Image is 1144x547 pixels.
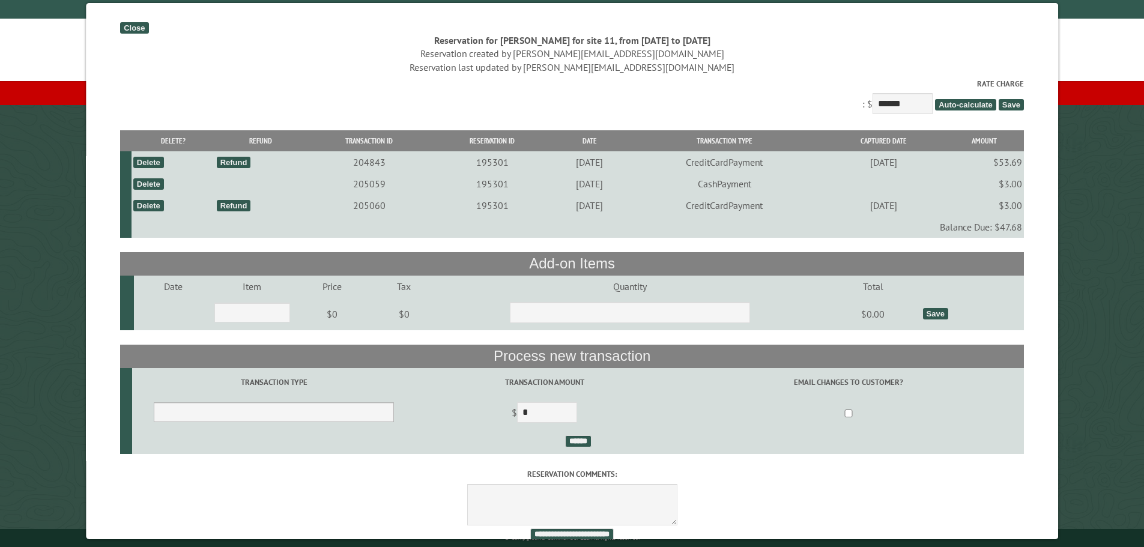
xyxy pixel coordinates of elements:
[214,130,306,151] th: Refund
[552,195,627,216] td: [DATE]
[945,130,1024,151] th: Amount
[120,47,1024,60] div: Reservation created by [PERSON_NAME][EMAIL_ADDRESS][DOMAIN_NAME]
[292,297,373,331] td: $0
[217,200,251,211] div: Refund
[133,157,164,168] div: Delete
[416,397,673,431] td: $
[417,376,671,388] label: Transaction Amount
[120,78,1024,117] div: : $
[432,151,552,173] td: 195301
[922,308,948,319] div: Save
[306,151,432,173] td: 204843
[120,61,1024,74] div: Reservation last updated by [PERSON_NAME][EMAIL_ADDRESS][DOMAIN_NAME]
[373,297,435,331] td: $0
[945,195,1024,216] td: $3.00
[627,195,822,216] td: CreditCardPayment
[822,130,945,151] th: Captured Date
[120,345,1024,367] th: Process new transaction
[945,173,1024,195] td: $3.00
[627,130,822,151] th: Transaction Type
[120,78,1024,89] label: Rate Charge
[822,195,945,216] td: [DATE]
[306,195,432,216] td: 205060
[120,468,1024,480] label: Reservation comments:
[120,34,1024,47] div: Reservation for [PERSON_NAME] for site 11, from [DATE] to [DATE]
[825,297,921,331] td: $0.00
[552,130,627,151] th: Date
[132,216,1024,238] td: Balance Due: $47.68
[432,195,552,216] td: 195301
[675,376,1022,388] label: Email changes to customer?
[999,99,1024,110] span: Save
[822,151,945,173] td: [DATE]
[306,130,432,151] th: Transaction ID
[432,130,552,151] th: Reservation ID
[132,130,215,151] th: Delete?
[432,173,552,195] td: 195301
[935,99,996,110] span: Auto-calculate
[133,200,164,211] div: Delete
[133,178,164,190] div: Delete
[435,276,825,297] td: Quantity
[945,151,1024,173] td: $53.69
[213,276,292,297] td: Item
[552,151,627,173] td: [DATE]
[120,22,148,34] div: Close
[133,276,213,297] td: Date
[217,157,251,168] div: Refund
[825,276,921,297] td: Total
[627,173,822,195] td: CashPayment
[134,376,414,388] label: Transaction Type
[120,252,1024,275] th: Add-on Items
[306,173,432,195] td: 205059
[627,151,822,173] td: CreditCardPayment
[373,276,435,297] td: Tax
[504,534,640,542] small: © Campground Commander LLC. All rights reserved.
[552,173,627,195] td: [DATE]
[292,276,373,297] td: Price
